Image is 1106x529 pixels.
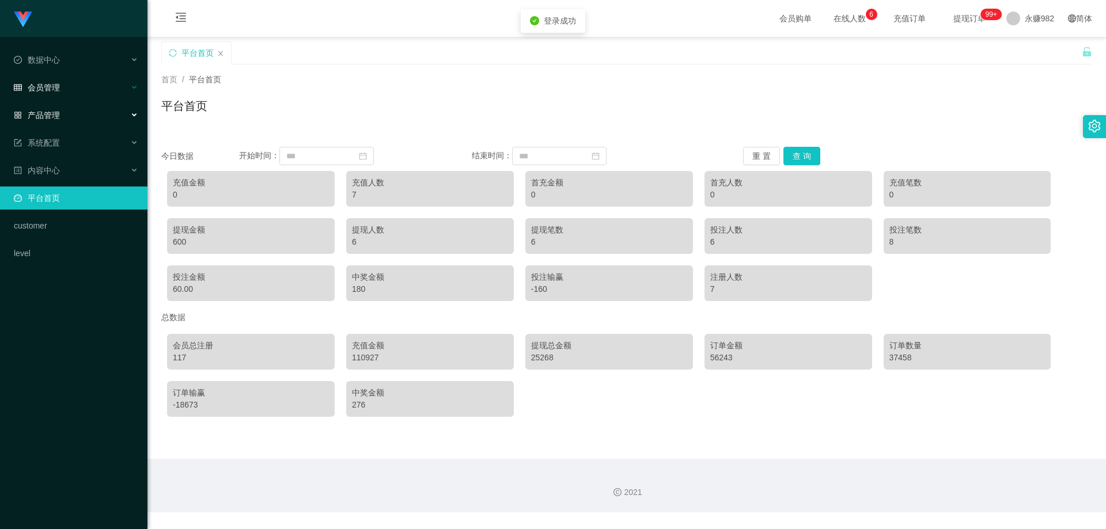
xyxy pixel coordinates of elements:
[14,166,60,175] span: 内容中心
[352,283,508,295] div: 180
[182,75,184,84] span: /
[352,399,508,411] div: 276
[173,352,329,364] div: 117
[889,236,1046,248] div: 8
[14,139,22,147] i: 图标: form
[161,75,177,84] span: 首页
[352,224,508,236] div: 提现人数
[173,340,329,352] div: 会员总注册
[889,189,1046,201] div: 0
[743,147,780,165] button: 重 置
[359,152,367,160] i: 图标: calendar
[352,352,508,364] div: 110927
[352,177,508,189] div: 充值人数
[1082,47,1092,57] i: 图标: unlock
[14,138,60,147] span: 系统配置
[173,283,329,295] div: 60.00
[889,177,1046,189] div: 充值笔数
[239,151,279,160] span: 开始时间：
[531,189,687,201] div: 0
[217,50,224,57] i: 图标: close
[14,56,22,64] i: 图标: check-circle-o
[472,151,512,160] span: 结束时间：
[1088,120,1101,132] i: 图标: setting
[531,352,687,364] div: 25268
[352,340,508,352] div: 充值金额
[14,83,22,92] i: 图标: table
[169,49,177,57] i: 图标: sync
[161,150,239,162] div: 今日数据
[613,488,622,496] i: 图标: copyright
[888,14,931,22] span: 充值订单
[14,187,138,210] a: 图标: dashboard平台首页
[531,224,687,236] div: 提现笔数
[173,189,329,201] div: 0
[530,16,539,25] i: icon: check-circle
[1068,14,1076,22] i: 图标: global
[531,271,687,283] div: 投注输赢
[14,214,138,237] a: customer
[14,242,138,265] a: level
[948,14,991,22] span: 提现订单
[181,42,214,64] div: 平台首页
[352,189,508,201] div: 7
[173,399,329,411] div: -18673
[161,97,207,115] h1: 平台首页
[828,14,872,22] span: 在线人数
[173,224,329,236] div: 提现金额
[889,224,1046,236] div: 投注笔数
[157,486,1097,498] div: 2021
[531,283,687,295] div: -160
[710,236,866,248] div: 6
[173,236,329,248] div: 600
[531,236,687,248] div: 6
[710,177,866,189] div: 首充人数
[161,307,1092,328] div: 总数据
[866,9,877,20] sup: 6
[173,271,329,283] div: 投注金额
[161,1,200,37] i: 图标: menu-fold
[544,16,576,25] span: 登录成功
[14,111,60,120] span: 产品管理
[710,283,866,295] div: 7
[14,83,60,92] span: 会员管理
[710,352,866,364] div: 56243
[710,224,866,236] div: 投注人数
[889,340,1046,352] div: 订单数量
[869,9,873,20] p: 6
[889,352,1046,364] div: 37458
[352,271,508,283] div: 中奖金额
[980,9,1001,20] sup: 279
[14,55,60,64] span: 数据中心
[173,387,329,399] div: 订单输赢
[14,12,32,28] img: logo.9652507e.png
[352,236,508,248] div: 6
[592,152,600,160] i: 图标: calendar
[531,177,687,189] div: 首充金额
[14,166,22,174] i: 图标: profile
[710,189,866,201] div: 0
[352,387,508,399] div: 中奖金额
[710,340,866,352] div: 订单金额
[173,177,329,189] div: 充值金额
[710,271,866,283] div: 注册人数
[189,75,221,84] span: 平台首页
[14,111,22,119] i: 图标: appstore-o
[531,340,687,352] div: 提现总金额
[783,147,820,165] button: 查 询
